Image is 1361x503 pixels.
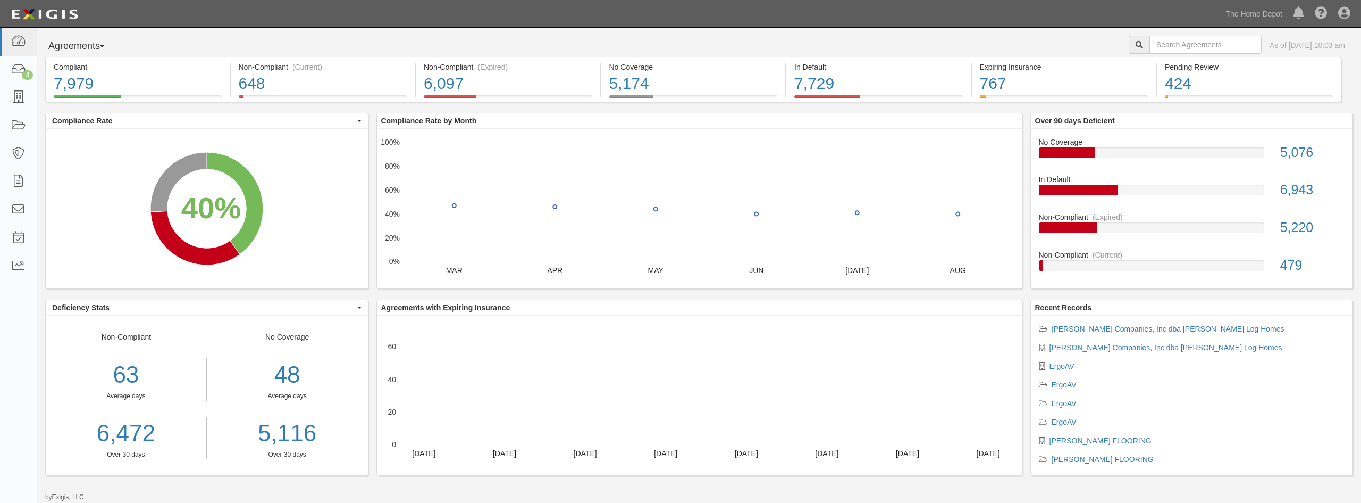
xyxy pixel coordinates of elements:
div: Non-Compliant [1031,212,1353,222]
i: Help Center - Complianz [1315,7,1328,20]
div: 4 [22,70,33,80]
span: Compliance Rate [52,116,355,126]
a: In Default6,943 [1039,174,1345,212]
text: [DATE] [734,449,758,458]
text: [DATE] [895,449,919,458]
div: 7,729 [794,72,963,95]
div: (Expired) [1093,212,1123,222]
div: Non-Compliant (Current) [239,62,407,72]
a: 5,116 [215,417,360,450]
text: [DATE] [492,449,516,458]
text: 40% [384,210,399,218]
button: Deficiency Stats [46,300,368,315]
div: 40% [181,186,241,229]
div: 5,174 [609,72,778,95]
text: 100% [381,138,400,146]
div: 6,097 [424,72,592,95]
div: In Default [794,62,963,72]
text: 20% [384,233,399,242]
span: Deficiency Stats [52,302,355,313]
text: 0 [392,440,396,449]
text: 80% [384,162,399,170]
text: [DATE] [976,449,999,458]
a: No Coverage5,076 [1039,137,1345,175]
a: Non-Compliant(Expired)6,097 [416,95,600,104]
a: Expiring Insurance767 [972,95,1156,104]
text: [DATE] [815,449,838,458]
text: 60 [388,342,396,351]
a: [PERSON_NAME] Companies, Inc dba [PERSON_NAME] Log Homes [1052,325,1284,333]
div: Over 30 days [215,450,360,459]
svg: A chart. [46,129,368,288]
svg: A chart. [377,316,1022,475]
div: 767 [980,72,1148,95]
div: Pending Review [1165,62,1333,72]
a: Non-Compliant(Current)479 [1039,250,1345,279]
div: Over 30 days [46,450,206,459]
div: A chart. [377,129,1022,288]
div: (Current) [1093,250,1122,260]
div: No Coverage [207,332,368,459]
div: 5,076 [1272,143,1352,162]
div: (Current) [292,62,322,72]
div: (Expired) [477,62,508,72]
a: Compliant7,979 [45,95,230,104]
a: [PERSON_NAME] FLOORING [1052,455,1154,464]
a: [PERSON_NAME] Companies, Inc dba [PERSON_NAME] Log Homes [1049,343,1282,352]
a: 6,472 [46,417,206,450]
button: Compliance Rate [46,113,368,128]
a: Non-Compliant(Current)648 [231,95,415,104]
a: ErgoAV [1052,399,1077,408]
a: No Coverage5,174 [601,95,786,104]
div: Non-Compliant [1031,250,1353,260]
a: [PERSON_NAME] FLOORING [1049,436,1152,445]
div: 6,943 [1272,180,1352,200]
a: The Home Depot [1220,3,1288,24]
text: AUG [950,266,965,275]
a: ErgoAV [1049,362,1074,370]
text: 40 [388,375,396,383]
div: 5,220 [1272,218,1352,237]
b: Over 90 days Deficient [1035,117,1115,125]
a: ErgoAV [1052,381,1077,389]
text: [DATE] [654,449,677,458]
small: by [45,493,84,502]
text: MAR [446,266,462,275]
text: [DATE] [845,266,869,275]
input: Search Agreements [1149,36,1262,54]
text: MAY [648,266,663,275]
text: [DATE] [412,449,435,458]
div: Average days [215,392,360,401]
div: In Default [1031,174,1353,185]
b: Compliance Rate by Month [381,117,477,125]
text: 60% [384,186,399,194]
div: Compliant [54,62,222,72]
text: 20 [388,408,396,416]
a: Exigis, LLC [52,493,84,501]
a: Non-Compliant(Expired)5,220 [1039,212,1345,250]
a: Pending Review424 [1157,95,1341,104]
text: APR [547,266,562,275]
div: 63 [46,358,206,392]
a: In Default7,729 [786,95,971,104]
div: No Coverage [1031,137,1353,147]
b: Agreements with Expiring Insurance [381,303,510,312]
a: ErgoAV [1052,418,1077,426]
div: No Coverage [609,62,778,72]
button: Agreements [45,36,125,57]
b: Recent Records [1035,303,1092,312]
div: As of [DATE] 10:03 am [1270,40,1345,51]
text: [DATE] [573,449,597,458]
div: Average days [46,392,206,401]
div: 479 [1272,256,1352,275]
text: JUN [749,266,763,275]
text: 0% [389,257,399,266]
div: 424 [1165,72,1333,95]
img: logo-5460c22ac91f19d4615b14bd174203de0afe785f0fc80cf4dbbc73dc1793850b.png [8,5,81,24]
div: Expiring Insurance [980,62,1148,72]
div: Non-Compliant [46,332,207,459]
